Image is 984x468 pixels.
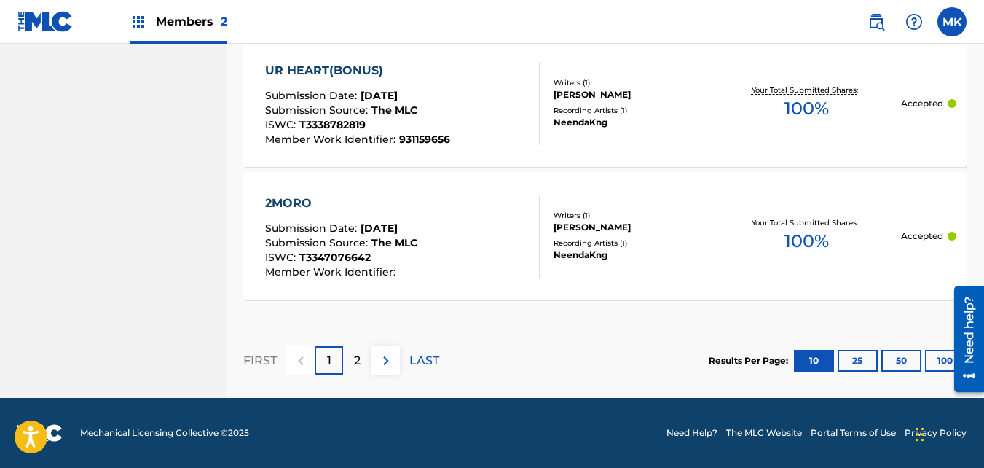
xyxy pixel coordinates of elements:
[905,426,967,440] a: Privacy Policy
[867,13,885,31] img: search
[794,350,834,372] button: 10
[243,352,277,370] p: FIRST
[925,350,965,372] button: 100
[265,236,371,249] span: Submission Source :
[554,249,712,262] div: NeendaKng
[17,11,74,32] img: MLC Logo
[905,13,923,31] img: help
[916,413,924,456] div: Drag
[943,280,984,397] iframe: Resource Center
[752,85,862,95] p: Your Total Submitted Shares:
[299,251,371,264] span: T3347076642
[554,238,712,249] div: Recording Artists ( 1 )
[265,118,299,131] span: ISWC :
[265,104,371,117] span: Submission Source :
[371,236,417,249] span: The MLC
[911,398,984,468] iframe: Chat Widget
[361,222,398,235] span: [DATE]
[243,39,967,167] a: UR HEART(BONUS)Submission Date:[DATE]Submission Source:The MLCISWC:T3338782819Member Work Identif...
[784,228,829,254] span: 100 %
[554,116,712,129] div: NeendaKng
[862,7,891,36] a: Public Search
[901,230,943,243] p: Accepted
[901,97,943,110] p: Accepted
[265,133,399,146] span: Member Work Identifier :
[554,88,712,101] div: [PERSON_NAME]
[265,195,417,212] div: 2MORO
[752,217,862,228] p: Your Total Submitted Shares:
[399,133,450,146] span: 931159656
[838,350,878,372] button: 25
[784,95,829,122] span: 100 %
[265,222,361,235] span: Submission Date :
[937,7,967,36] div: User Menu
[17,424,63,442] img: logo
[354,352,361,370] p: 2
[409,352,439,370] p: LAST
[709,354,792,367] p: Results Per Page:
[881,350,921,372] button: 50
[726,426,802,440] a: The MLC Website
[554,210,712,221] div: Writers ( 1 )
[265,251,299,264] span: ISWC :
[130,13,147,31] img: Top Rightsholders
[80,426,249,440] span: Mechanical Licensing Collective © 2025
[811,426,896,440] a: Portal Terms of Use
[377,352,395,370] img: right
[371,104,417,117] span: The MLC
[156,13,227,30] span: Members
[299,118,366,131] span: T3338782819
[554,105,712,116] div: Recording Artists ( 1 )
[554,221,712,234] div: [PERSON_NAME]
[554,77,712,88] div: Writers ( 1 )
[327,352,331,370] p: 1
[666,426,717,440] a: Need Help?
[243,172,967,300] a: 2MOROSubmission Date:[DATE]Submission Source:The MLCISWC:T3347076642Member Work Identifier:Writer...
[900,7,929,36] div: Help
[221,15,227,28] span: 2
[361,89,398,102] span: [DATE]
[265,62,450,79] div: UR HEART(BONUS)
[265,265,399,278] span: Member Work Identifier :
[265,89,361,102] span: Submission Date :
